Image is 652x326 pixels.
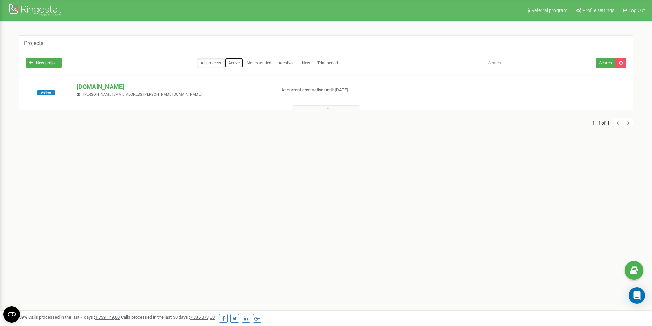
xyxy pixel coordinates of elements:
[592,111,633,135] nav: ...
[190,315,215,320] u: 7 835 073,00
[26,58,62,68] a: New project
[275,58,298,68] a: Archived
[197,58,225,68] a: All projects
[121,315,215,320] span: Calls processed in the last 30 days :
[24,40,43,47] h5: Projects
[484,58,596,68] input: Search
[243,58,275,68] a: Not extended
[28,315,120,320] span: Calls processed in the last 7 days :
[225,58,243,68] a: Active
[83,92,202,97] span: [PERSON_NAME][EMAIL_ADDRESS][PERSON_NAME][DOMAIN_NAME]
[629,287,645,304] div: Open Intercom Messenger
[531,8,567,13] span: Referral program
[629,8,645,13] span: Log Out
[37,90,55,95] span: Active
[314,58,342,68] a: Trial period
[77,82,270,91] p: [DOMAIN_NAME]
[3,306,20,323] button: Open CMP widget
[281,87,424,93] p: At current cost active until: [DATE]
[596,58,616,68] button: Search
[583,8,614,13] span: Profile settings
[95,315,120,320] u: 1 739 149,00
[592,118,613,128] span: 1 - 1 of 1
[298,58,314,68] a: New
